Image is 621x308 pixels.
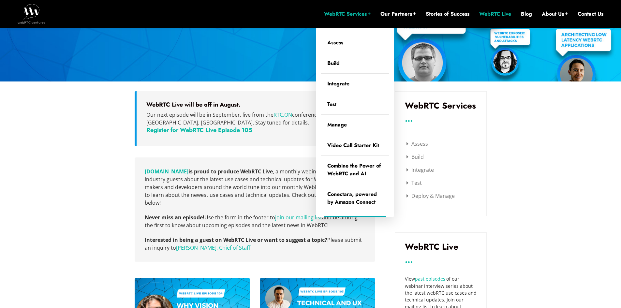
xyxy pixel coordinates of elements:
[405,257,477,262] h3: ...
[145,168,188,175] a: (opens in a new tab)
[407,179,422,186] a: Test
[521,10,532,18] a: Blog
[324,10,371,18] a: WebRTC Services
[145,236,365,252] p: Please submit an inquiry to
[275,214,322,221] a: Join our mailing list (opens in a new tab)
[407,140,428,147] a: Assess
[18,4,45,23] img: WebRTC.ventures
[321,94,389,114] a: Test
[145,214,204,221] strong: Never miss an episode!
[321,184,389,212] a: Conectara, powered by Amazon Connect
[405,242,477,251] h3: WebRTC Live
[321,135,389,155] a: Video Call Starter Kit
[145,213,365,229] p: Use the form in the footer to and be among the first to know about upcoming episodes and the late...
[146,101,365,108] h5: WebRTC Live will be off in August.
[405,101,477,110] h3: WebRTC Services
[176,244,252,251] a: [PERSON_NAME], Chief of Staff.
[146,111,365,126] p: Our next episode will be in September, live from the conference in [GEOGRAPHIC_DATA], [GEOGRAPHIC...
[407,192,455,199] a: Deploy & Manage
[321,53,389,73] a: Build
[145,168,273,175] strong: is proud to produce WebRTC Live
[146,126,252,134] a: Register for WebRTC Live Episode 105
[405,116,477,121] h3: ...
[321,33,389,53] a: Assess
[479,10,511,18] a: WebRTC Live
[321,156,389,184] a: Combine the Power of WebRTC and AI
[407,153,424,160] a: Build
[145,168,365,207] p: , a monthly webinar series with industry guests about the latest use cases and technical updates ...
[542,10,568,18] a: About Us
[415,276,445,282] a: past episodes
[407,166,434,173] a: Integrate
[321,74,389,94] a: Integrate
[578,10,603,18] a: Contact Us
[321,115,389,135] a: Manage
[380,10,416,18] a: Our Partners
[274,111,292,118] a: RTC.ON
[426,10,469,18] a: Stories of Success
[145,236,327,243] strong: Interested in being a guest on WebRTC Live or want to suggest a topic?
